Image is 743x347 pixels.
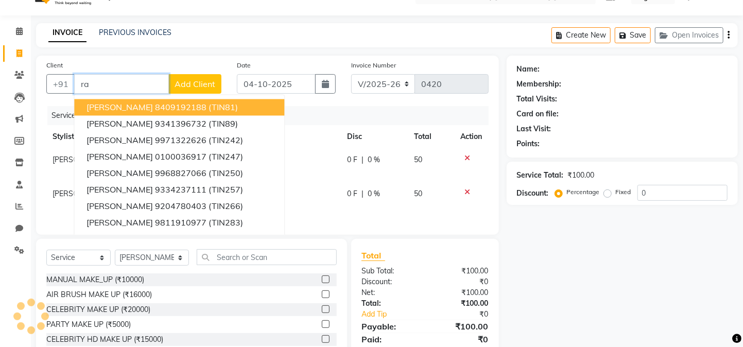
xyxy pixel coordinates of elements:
span: 0 % [368,188,380,199]
button: Add Client [168,74,221,94]
span: (TIN250) [209,168,243,179]
input: Search or Scan [197,249,337,265]
ngb-highlight: 8709502925 [162,234,214,245]
ngb-highlight: 9971322626 [155,135,206,146]
ngb-highlight: 9334237111 [155,185,206,195]
span: (TIN247) [209,152,243,162]
span: [PERSON_NAME] [87,119,153,129]
button: +91 [46,74,75,94]
span: [PERSON_NAME] 2 [87,234,160,245]
span: [PERSON_NAME] [87,102,153,113]
span: [PERSON_NAME] [53,189,110,198]
label: Fixed [616,187,631,197]
ngb-highlight: 9341396732 [155,119,206,129]
span: 0 % [368,154,380,165]
div: ₹100.00 [425,287,496,298]
ngb-highlight: 8409192188 [155,102,206,113]
div: Name: [517,64,540,75]
span: [PERSON_NAME] [87,218,153,228]
a: Add Tip [354,309,437,320]
span: (TIN283) [209,218,243,228]
span: Add Client [175,79,215,89]
div: ₹100.00 [425,320,496,333]
span: | [361,188,364,199]
ngb-highlight: 9811910977 [155,218,206,228]
div: ₹0 [437,309,496,320]
div: Services [47,106,496,125]
button: Save [615,27,651,43]
span: (TIN266) [209,201,243,212]
span: [PERSON_NAME] [87,135,153,146]
input: Search by Name/Mobile/Email/Code [74,74,169,94]
span: [PERSON_NAME] [87,168,153,179]
span: 50 [414,189,422,198]
div: Discount: [354,276,425,287]
span: [PERSON_NAME] [87,201,153,212]
span: (TIN257) [209,185,243,195]
label: Percentage [567,187,600,197]
ngb-highlight: 0100036917 [155,152,206,162]
div: ₹100.00 [425,298,496,309]
a: INVOICE [48,24,87,42]
a: PREVIOUS INVOICES [99,28,171,37]
div: Sub Total: [354,266,425,276]
th: Disc [341,125,408,148]
span: (TIN289) [216,234,250,245]
div: MANUAL MAKE_UP (₹10000) [46,274,144,285]
button: Create New [551,27,611,43]
div: Membership: [517,79,562,90]
div: ₹100.00 [568,170,595,181]
label: Date [237,61,251,70]
div: CELEBRITY MAKE UP (₹20000) [46,304,150,315]
div: Total: [354,298,425,309]
div: Points: [517,138,540,149]
span: 0 F [347,154,357,165]
span: | [361,154,364,165]
label: Client [46,61,63,70]
span: [PERSON_NAME] [53,155,110,164]
div: Payable: [354,320,425,333]
th: Price [255,125,341,148]
div: Net: [354,287,425,298]
span: Total [361,250,385,261]
div: Discount: [517,188,549,199]
th: Stylist [46,125,142,148]
div: Paid: [354,333,425,345]
span: 50 [414,155,422,164]
div: CELEBRITY HD MAKE UP (₹15000) [46,334,163,345]
button: Open Invoices [655,27,723,43]
span: (TIN89) [209,119,238,129]
div: Card on file: [517,109,559,119]
th: Action [455,125,489,148]
span: [PERSON_NAME] [87,152,153,162]
div: Total Visits: [517,94,558,105]
div: AIR BRUSH MAKE UP (₹16000) [46,289,152,300]
span: (TIN81) [209,102,238,113]
th: Total [408,125,454,148]
span: (TIN242) [209,135,243,146]
div: ₹0 [425,276,496,287]
div: Last Visit: [517,124,551,134]
ngb-highlight: 9204780403 [155,201,206,212]
span: [PERSON_NAME] [87,185,153,195]
div: ₹100.00 [425,266,496,276]
span: 0 F [347,188,357,199]
ngb-highlight: 9968827066 [155,168,206,179]
div: ₹0 [425,333,496,345]
label: Invoice Number [351,61,396,70]
div: Service Total: [517,170,564,181]
div: PARTY MAKE UP (₹5000) [46,319,131,330]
